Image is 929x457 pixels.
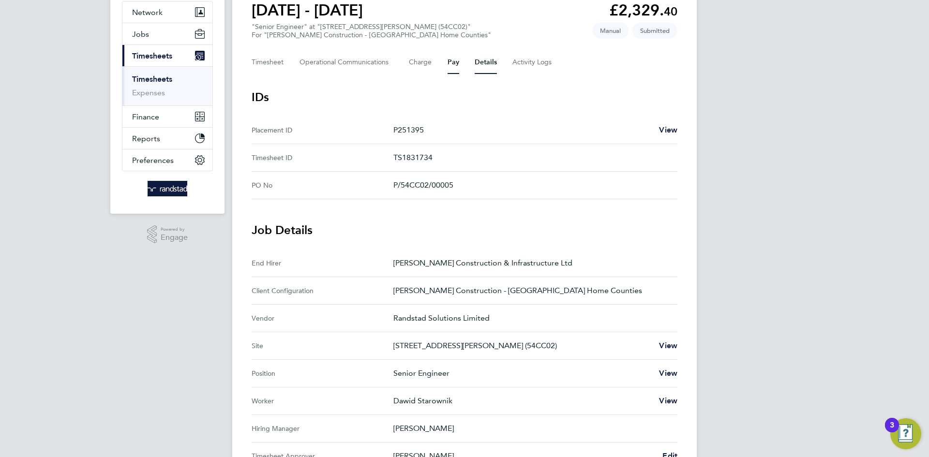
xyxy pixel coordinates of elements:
[393,285,670,296] p: [PERSON_NAME] Construction - [GEOGRAPHIC_DATA] Home Counties
[659,396,677,405] span: View
[161,234,188,242] span: Engage
[132,74,172,84] a: Timesheets
[122,128,212,149] button: Reports
[393,124,651,136] p: P251395
[252,31,491,39] div: For "[PERSON_NAME] Construction - [GEOGRAPHIC_DATA] Home Counties"
[132,112,159,121] span: Finance
[132,156,174,165] span: Preferences
[252,285,393,296] div: Client Configuration
[252,179,393,191] div: PO No
[659,340,677,352] a: View
[252,89,677,105] h3: IDs
[659,369,677,378] span: View
[393,423,670,434] p: [PERSON_NAME]
[659,125,677,134] span: View
[393,395,651,407] p: Dawid Starownik
[252,51,284,74] button: Timesheet
[122,23,212,44] button: Jobs
[132,88,165,97] a: Expenses
[122,106,212,127] button: Finance
[252,152,393,163] div: Timesheet ID
[132,51,172,60] span: Timesheets
[664,4,677,18] span: 40
[659,368,677,379] a: View
[300,51,393,74] button: Operational Communications
[122,66,212,105] div: Timesheets
[448,51,459,74] button: Pay
[512,51,553,74] button: Activity Logs
[252,423,393,434] div: Hiring Manager
[132,29,149,39] span: Jobs
[393,179,670,191] p: P/54CC02/00005
[609,1,677,19] app-decimal: £2,329.
[393,312,670,324] p: Randstad Solutions Limited
[393,340,651,352] p: [STREET_ADDRESS][PERSON_NAME] (54CC02)
[252,222,677,238] h3: Job Details
[122,45,212,66] button: Timesheets
[475,51,497,74] button: Details
[252,124,393,136] div: Placement ID
[393,257,670,269] p: [PERSON_NAME] Construction & Infrastructure Ltd
[161,225,188,234] span: Powered by
[132,134,160,143] span: Reports
[393,368,651,379] p: Senior Engineer
[659,341,677,350] span: View
[890,418,921,449] button: Open Resource Center, 3 new notifications
[659,395,677,407] a: View
[659,124,677,136] a: View
[252,23,491,39] div: "Senior Engineer" at "[STREET_ADDRESS][PERSON_NAME] (54CC02)"
[409,51,432,74] button: Charge
[132,8,163,17] span: Network
[252,340,393,352] div: Site
[252,0,363,20] h1: [DATE] - [DATE]
[148,181,188,196] img: randstad-logo-retina.png
[890,425,894,438] div: 3
[252,257,393,269] div: End Hirer
[122,181,213,196] a: Go to home page
[592,23,629,39] span: This timesheet was manually created.
[632,23,677,39] span: This timesheet is Submitted.
[252,368,393,379] div: Position
[393,152,670,163] p: TS1831734
[252,395,393,407] div: Worker
[122,1,212,23] button: Network
[147,225,188,244] a: Powered byEngage
[252,312,393,324] div: Vendor
[122,149,212,171] button: Preferences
